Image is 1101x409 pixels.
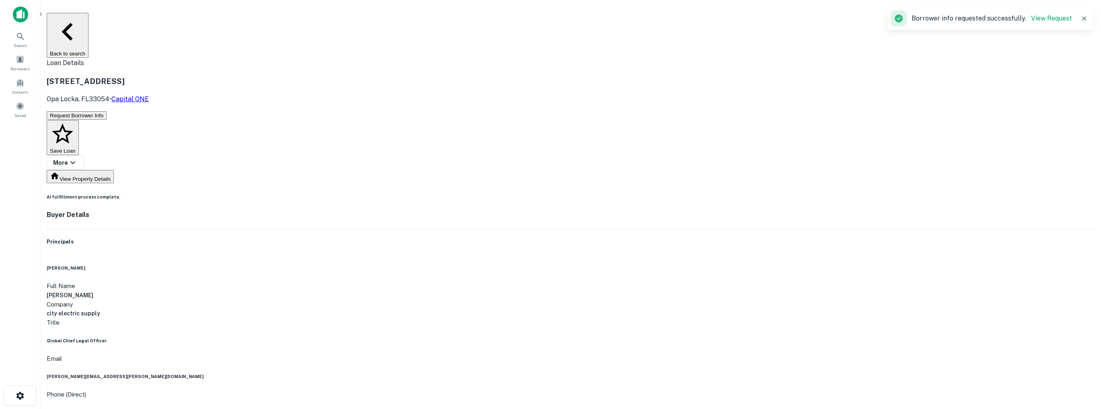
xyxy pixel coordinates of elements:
[47,281,1095,291] p: Full Name
[10,65,30,72] span: Borrowers
[1031,14,1072,22] a: View Request
[47,120,79,155] button: Save Loan
[47,94,1095,104] p: Opa Locka, FL33054 •
[2,98,38,120] a: Saved
[14,42,27,49] span: Search
[47,265,1095,271] h6: [PERSON_NAME]
[2,29,38,50] a: Search
[47,210,1095,220] h4: Buyer Details
[47,170,114,183] button: View Property Details
[1061,345,1101,383] iframe: Chat Widget
[912,14,1072,23] p: Borrower info requested successfully.
[12,89,28,95] span: Contacts
[47,76,1095,87] h3: [STREET_ADDRESS]
[47,59,84,67] span: Loan Details
[47,155,84,170] button: More
[47,390,86,399] p: Phone (Direct)
[2,52,38,74] a: Borrowers
[2,75,38,97] a: Contacts
[47,300,1095,309] p: Company
[13,6,28,22] img: capitalize-icon.png
[47,373,1095,380] h6: [PERSON_NAME][EMAIL_ADDRESS][PERSON_NAME][DOMAIN_NAME]
[47,354,1095,364] p: Email
[47,13,88,58] button: Back to search
[47,309,1095,318] h6: city electric supply
[47,291,1095,300] h6: [PERSON_NAME]
[47,111,107,120] button: Request Borrower Info
[47,318,1095,327] p: Title
[47,238,1095,246] h5: Principals
[47,337,1095,344] h6: Global Chief Legal Officer
[14,112,26,119] span: Saved
[111,95,149,103] a: Capital ONE
[47,194,1095,200] h6: AI fulfillment process complete.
